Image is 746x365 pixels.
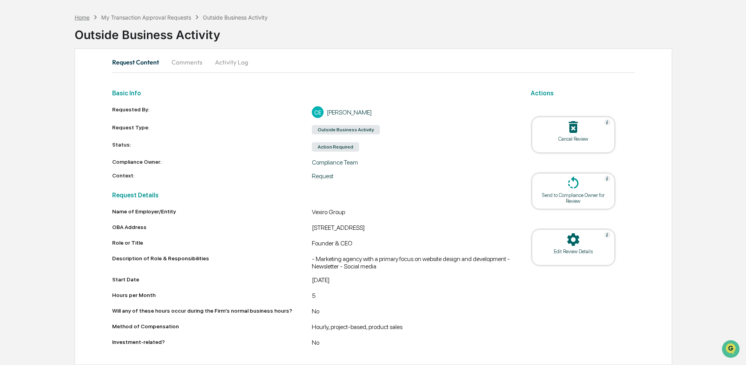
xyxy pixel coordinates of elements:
[721,339,742,360] iframe: Open customer support
[312,339,512,348] div: No
[64,98,97,106] span: Attestations
[16,98,50,106] span: Preclearance
[312,323,512,333] div: Hourly, project-based, product sales
[312,125,380,134] div: Outside Business Activity
[112,339,312,345] div: Investment-related?
[5,95,54,109] a: 🖐️Preclearance
[112,53,634,72] div: secondary tabs example
[20,36,129,44] input: Clear
[604,119,610,125] img: Help
[312,240,512,249] div: Founder & CEO
[327,109,372,116] div: [PERSON_NAME]
[538,249,608,254] div: Edit Review Details
[112,53,165,72] button: Request Content
[112,323,312,329] div: Method of Compensation
[16,113,49,121] span: Data Lookup
[133,62,142,72] button: Start new chat
[112,191,512,199] h2: Request Details
[5,110,52,124] a: 🔎Data Lookup
[55,132,95,138] a: Powered byPylon
[604,232,610,238] img: Help
[8,60,22,74] img: 1746055101610-c473b297-6a78-478c-a979-82029cc54cd1
[112,208,312,215] div: Name of Employer/Entity
[604,175,610,182] img: Help
[312,106,324,118] div: CE
[165,53,209,72] button: Comments
[112,224,312,230] div: OBA Address
[312,308,512,317] div: No
[531,89,635,97] h2: Actions
[538,192,608,204] div: Send to Compliance Owner for Review
[312,172,512,180] div: Request
[538,136,608,142] div: Cancel Review
[54,95,100,109] a: 🗄️Attestations
[312,142,359,152] div: Action Required
[312,208,512,218] div: Vexiro Group
[112,240,312,246] div: Role or Title
[112,292,312,298] div: Hours per Month
[203,14,268,21] div: Outside Business Activity
[112,276,312,283] div: Start Date
[8,114,14,120] div: 🔎
[27,60,128,68] div: Start new chat
[112,255,312,267] div: Description of Role & Responsibilities
[112,124,312,135] div: Request Type:
[312,255,512,270] div: - Marketing agency with a primary focus on website design and development - Newsletter - Social m...
[75,14,89,21] div: Home
[112,308,312,314] div: Will any of these hours occur during the Firm's normal business hours?
[75,21,746,42] div: Outside Business Activity
[27,68,102,74] div: We're offline, we'll be back soon
[57,99,63,106] div: 🗄️
[101,14,191,21] div: My Transaction Approval Requests
[312,292,512,301] div: 5
[112,106,312,118] div: Requested By:
[312,159,512,166] div: Compliance Team
[312,276,512,286] div: [DATE]
[112,141,312,152] div: Status:
[112,159,312,166] div: Compliance Owner:
[112,89,512,97] h2: Basic Info
[312,224,512,233] div: [STREET_ADDRESS]
[78,132,95,138] span: Pylon
[8,16,142,29] p: How can we help?
[8,99,14,106] div: 🖐️
[209,53,254,72] button: Activity Log
[112,172,312,180] div: Context:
